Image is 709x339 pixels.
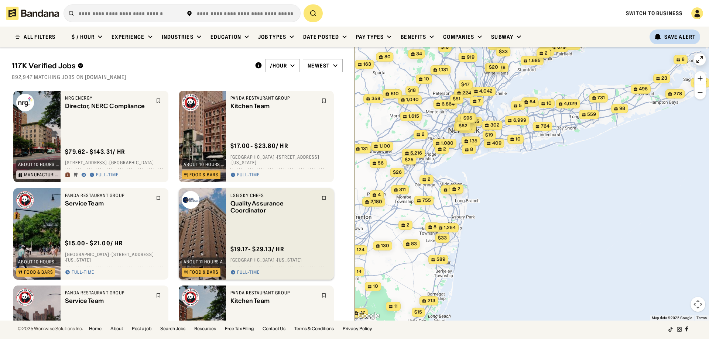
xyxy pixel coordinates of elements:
[6,7,59,20] img: Bandana logotype
[407,222,410,228] span: 2
[458,186,460,192] span: 2
[12,74,343,80] div: 892,947 matching jobs on [DOMAIN_NAME]
[438,235,447,241] span: $33
[230,200,317,214] div: Quality Assurance Coordinator
[391,91,399,97] span: 610
[230,142,288,150] div: $ 17.00 - $23.80 / hr
[12,61,249,70] div: 117K Verified Jobs
[379,143,390,149] span: 1,100
[16,288,34,306] img: Panda Restaurant Group logo
[110,326,123,331] a: About
[479,88,493,94] span: 4,042
[194,326,216,331] a: Resources
[184,260,226,264] div: about 11 hours ago
[408,113,419,120] span: 1,615
[499,49,508,54] span: $33
[182,94,199,111] img: Panda Restaurant Group logo
[189,173,219,177] div: Food & Bars
[489,64,498,70] span: $20
[308,62,330,69] div: Newest
[639,86,648,92] span: 496
[467,125,472,132] span: 13
[661,75,667,82] span: 23
[112,34,144,40] div: Experience
[405,157,414,162] span: $25
[428,176,431,183] span: 2
[428,298,435,304] span: 213
[467,54,475,60] span: 919
[12,85,343,321] div: grid
[461,82,470,87] span: $47
[462,90,471,96] span: 224
[513,117,526,124] span: 6,999
[394,303,398,309] span: 11
[408,87,416,93] span: $18
[422,197,431,204] span: 755
[436,256,445,263] span: 589
[357,269,362,275] span: 14
[132,326,151,331] a: Post a job
[664,34,696,40] div: Save Alert
[381,243,389,249] span: 130
[373,283,378,290] span: 10
[361,146,368,152] span: 131
[360,310,365,316] span: 47
[652,316,692,320] span: Map data ©2025 Google
[237,172,260,178] div: Full-time
[343,326,372,331] a: Privacy Policy
[478,98,481,104] span: 7
[422,131,425,138] span: 2
[516,136,521,142] span: 10
[371,96,380,102] span: 358
[65,200,151,207] div: Service Team
[530,99,535,105] span: 64
[65,148,125,156] div: $ 79.62 - $143.31 / hr
[210,34,241,40] div: Education
[696,316,707,320] a: Terms (opens in new tab)
[270,62,287,69] div: /hour
[557,44,566,51] span: 679
[441,140,453,146] span: 1,080
[24,270,53,274] div: Food & Bars
[263,326,285,331] a: Contact Us
[485,132,493,138] span: $19
[72,34,95,40] div: $ / hour
[16,94,34,111] img: NRG Energy logo
[490,122,500,128] span: 302
[189,270,219,274] div: Food & Bars
[65,297,151,304] div: Service Team
[18,326,83,331] div: © 2025 Workwise Solutions Inc.
[453,96,460,101] span: $51
[529,58,541,64] span: 1,685
[72,270,94,276] div: Full-time
[24,173,61,177] div: Manufacturing
[96,172,119,178] div: Full-time
[303,34,339,40] div: Date Posted
[439,67,448,73] span: 1,131
[519,103,522,109] span: 5
[65,193,151,198] div: Panda Restaurant Group
[401,34,426,40] div: Benefits
[230,290,317,296] div: Panda Restaurant Group
[626,10,682,17] span: Switch to Business
[460,115,469,121] span: $66
[470,146,473,153] span: 8
[416,51,422,57] span: 34
[597,95,605,101] span: 731
[411,241,417,247] span: 83
[442,101,455,107] span: 6,864
[434,224,436,230] span: 8
[470,138,477,144] span: 135
[182,191,199,209] img: LSG Sky Chefs logo
[89,326,102,331] a: Home
[443,146,446,152] span: 2
[357,247,364,253] span: 124
[449,187,460,193] span: 1,102
[162,34,193,40] div: Industries
[619,105,625,112] span: 98
[230,95,317,101] div: Panda Restaurant Group
[16,191,34,209] img: Panda Restaurant Group logo
[414,309,422,315] span: $15
[682,56,685,63] span: 8
[691,297,705,312] button: Map camera controls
